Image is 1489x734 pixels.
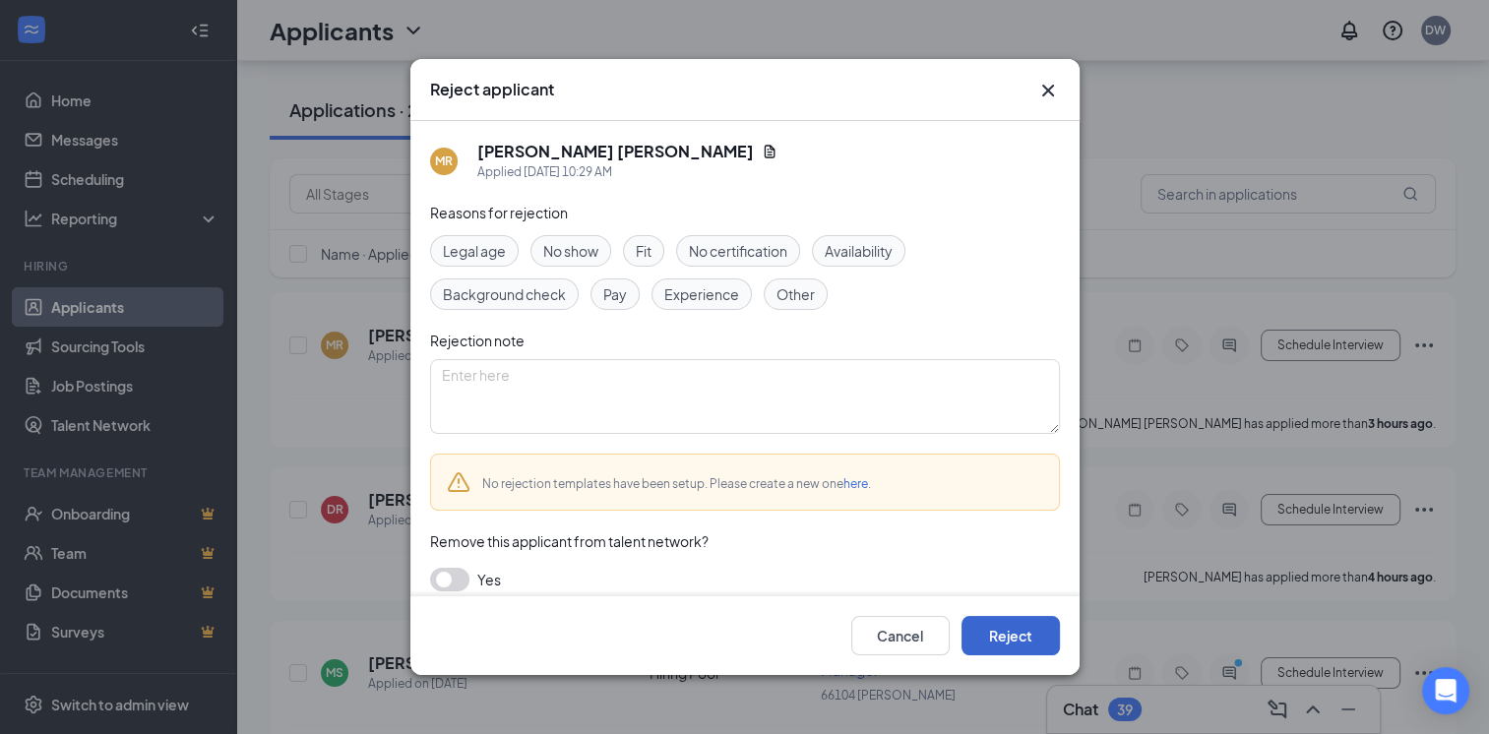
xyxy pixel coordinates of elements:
span: No rejection templates have been setup. Please create a new one . [482,476,871,491]
svg: Warning [447,470,470,494]
span: Experience [664,283,739,305]
span: Pay [603,283,627,305]
span: Background check [443,283,566,305]
button: Close [1036,79,1060,102]
h5: [PERSON_NAME] [PERSON_NAME] [477,141,754,162]
span: No show [543,240,598,262]
svg: Document [762,144,777,159]
div: Applied [DATE] 10:29 AM [477,162,777,182]
span: Remove this applicant from talent network? [430,532,709,550]
span: Reasons for rejection [430,204,568,221]
button: Cancel [851,616,950,655]
span: Legal age [443,240,506,262]
span: Availability [825,240,893,262]
svg: Cross [1036,79,1060,102]
span: No certification [689,240,787,262]
span: Other [776,283,815,305]
span: Fit [636,240,651,262]
button: Reject [962,616,1060,655]
div: MR [435,153,453,169]
div: Open Intercom Messenger [1422,667,1469,714]
h3: Reject applicant [430,79,554,100]
span: Rejection note [430,332,525,349]
a: here [843,476,868,491]
span: Yes [477,568,501,591]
